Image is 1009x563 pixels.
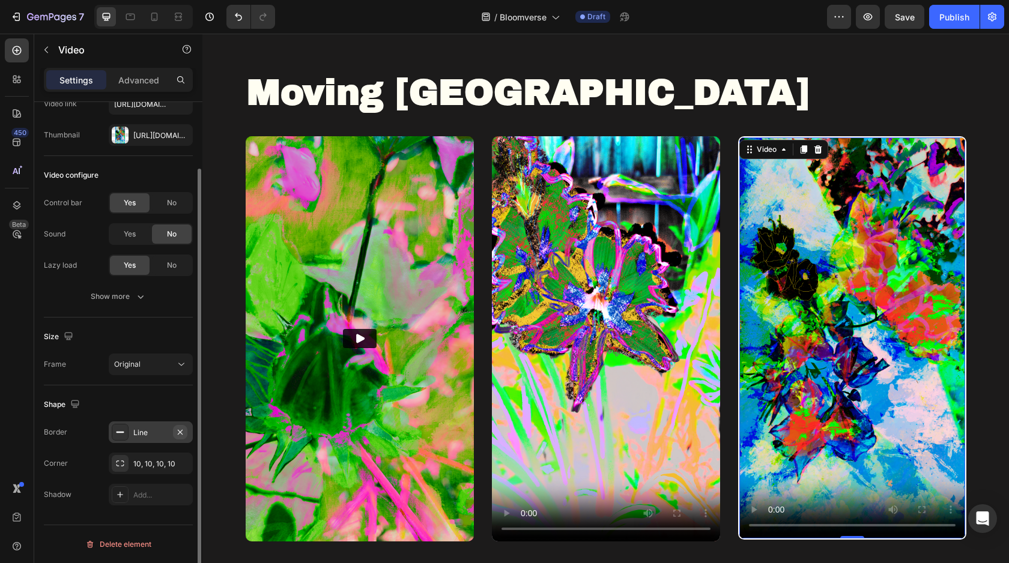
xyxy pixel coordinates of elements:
[44,359,66,370] div: Frame
[44,458,68,469] div: Corner
[167,197,177,208] span: No
[133,130,190,141] div: [URL][DOMAIN_NAME]
[494,11,497,23] span: /
[5,5,89,29] button: 7
[500,11,547,23] span: Bloomverse
[59,74,93,86] p: Settings
[44,489,71,500] div: Shadow
[133,459,190,469] div: 10, 10, 10, 10
[118,74,159,86] p: Advanced
[44,170,98,181] div: Video configure
[124,260,136,271] span: Yes
[968,504,997,533] div: Open Intercom Messenger
[587,11,605,22] span: Draft
[44,197,82,208] div: Control bar
[552,110,577,121] div: Video
[133,427,168,438] div: Line
[124,197,136,208] span: Yes
[109,354,193,375] button: Original
[44,329,76,345] div: Size
[114,360,141,369] span: Original
[44,98,77,109] div: Video link
[895,12,915,22] span: Save
[58,43,160,57] p: Video
[9,220,29,229] div: Beta
[537,104,763,505] video: Video
[44,286,193,307] button: Show more
[44,397,82,413] div: Shape
[929,5,980,29] button: Publish
[44,130,80,140] div: Thumbnail
[885,5,924,29] button: Save
[202,34,1009,563] iframe: Design area
[289,103,518,508] video: Video
[79,10,84,24] p: 7
[226,5,275,29] div: Undo/Redo
[44,229,65,239] div: Sound
[939,11,969,23] div: Publish
[11,128,29,137] div: 450
[167,260,177,271] span: No
[44,535,193,554] button: Delete element
[167,229,177,239] span: No
[124,229,136,239] span: Yes
[109,93,193,115] input: Insert video url here
[133,490,190,501] div: Add...
[44,427,67,438] div: Border
[85,537,151,552] div: Delete element
[91,291,147,303] div: Show more
[44,260,77,271] div: Lazy load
